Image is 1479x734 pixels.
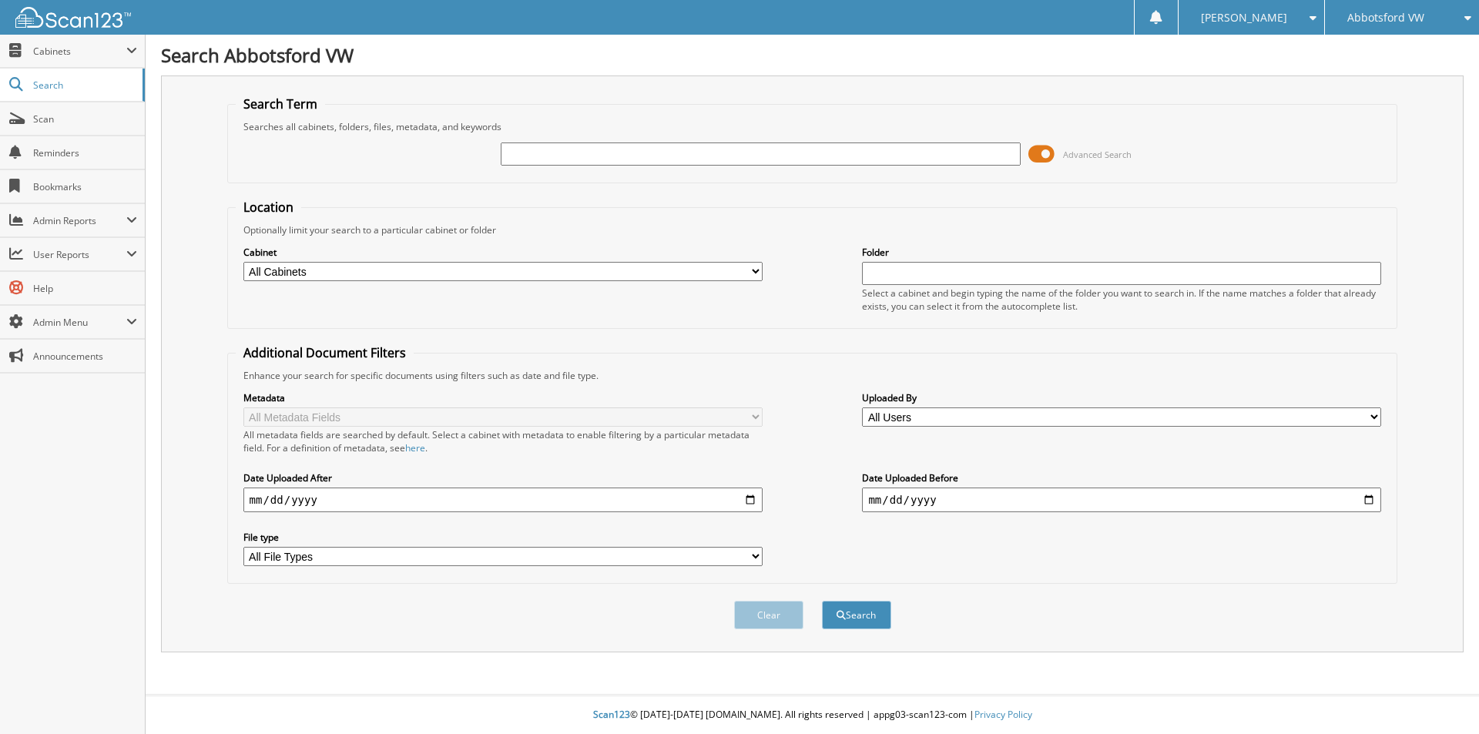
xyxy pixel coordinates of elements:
label: File type [243,531,763,544]
div: Optionally limit your search to a particular cabinet or folder [236,223,1390,236]
span: User Reports [33,248,126,261]
a: Privacy Policy [974,708,1032,721]
label: Uploaded By [862,391,1381,404]
span: Help [33,282,137,295]
span: Abbotsford VW [1347,13,1424,22]
div: All metadata fields are searched by default. Select a cabinet with metadata to enable filtering b... [243,428,763,454]
label: Folder [862,246,1381,259]
input: end [862,488,1381,512]
img: scan123-logo-white.svg [15,7,131,28]
h1: Search Abbotsford VW [161,42,1464,68]
button: Search [822,601,891,629]
span: Scan [33,112,137,126]
label: Metadata [243,391,763,404]
legend: Location [236,199,301,216]
input: start [243,488,763,512]
iframe: Chat Widget [1402,660,1479,734]
label: Cabinet [243,246,763,259]
legend: Additional Document Filters [236,344,414,361]
span: Scan123 [593,708,630,721]
label: Date Uploaded Before [862,471,1381,484]
legend: Search Term [236,96,325,112]
span: Admin Menu [33,316,126,329]
div: Select a cabinet and begin typing the name of the folder you want to search in. If the name match... [862,287,1381,313]
span: Bookmarks [33,180,137,193]
div: Searches all cabinets, folders, files, metadata, and keywords [236,120,1390,133]
div: Enhance your search for specific documents using filters such as date and file type. [236,369,1390,382]
span: Reminders [33,146,137,159]
span: Advanced Search [1063,149,1132,160]
label: Date Uploaded After [243,471,763,484]
span: Cabinets [33,45,126,58]
button: Clear [734,601,803,629]
span: [PERSON_NAME] [1201,13,1287,22]
span: Search [33,79,135,92]
a: here [405,441,425,454]
div: © [DATE]-[DATE] [DOMAIN_NAME]. All rights reserved | appg03-scan123-com | [146,696,1479,734]
span: Admin Reports [33,214,126,227]
span: Announcements [33,350,137,363]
